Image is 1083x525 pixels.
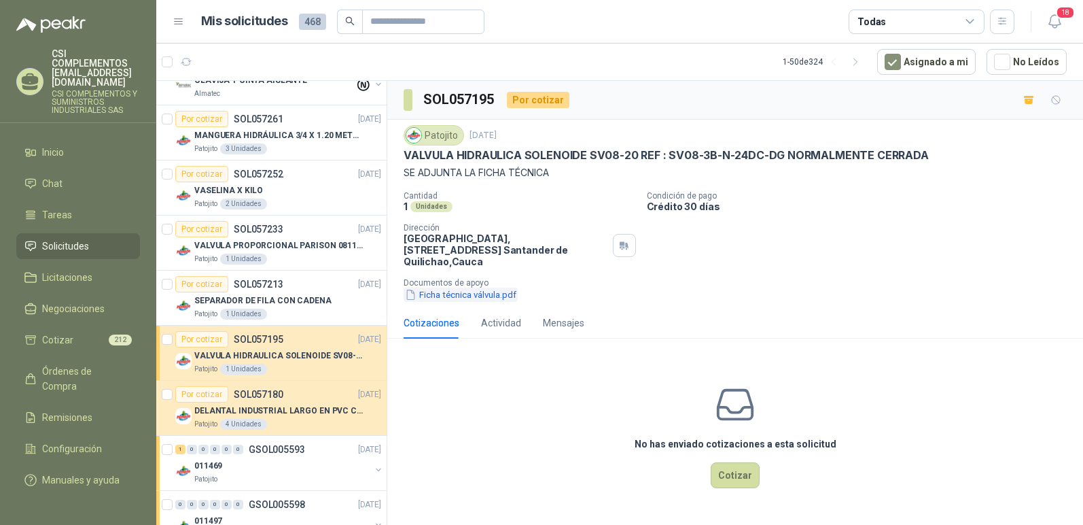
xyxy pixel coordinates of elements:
[16,16,86,33] img: Logo peakr
[249,500,305,509] p: GSOL005598
[783,51,866,73] div: 1 - 50 de 324
[220,254,267,265] div: 1 Unidades
[42,239,89,254] span: Solicitudes
[156,160,387,216] a: Por cotizarSOL057252[DATE] Company LogoVASELINA X KILOPatojito2 Unidades
[194,460,222,473] p: 011469
[175,408,192,424] img: Company Logo
[221,445,232,454] div: 0
[210,445,220,454] div: 0
[16,358,140,399] a: Órdenes de Compra
[358,278,381,291] p: [DATE]
[187,500,197,509] div: 0
[1042,10,1067,34] button: 18
[404,201,408,212] p: 1
[404,165,1067,180] p: SE ADJUNTA LA FICHA TÉCNICA
[198,445,209,454] div: 0
[635,437,836,452] h3: No has enviado cotizaciones a esta solicitud
[42,145,64,160] span: Inicio
[220,199,267,209] div: 2 Unidades
[175,353,192,369] img: Company Logo
[42,410,92,425] span: Remisiones
[16,296,140,322] a: Negociaciones
[234,224,283,234] p: SOL057233
[156,326,387,381] a: Por cotizarSOL057195[DATE] Company LogoVALVULA HIDRAULICA SOLENOIDE SV08-20 REF : SV08-3B-N-24DC-...
[175,243,192,259] img: Company Logo
[194,364,217,375] p: Patojito
[233,500,243,509] div: 0
[198,500,209,509] div: 0
[175,188,192,204] img: Company Logo
[406,128,421,143] img: Company Logo
[42,441,102,456] span: Configuración
[175,111,228,127] div: Por cotizar
[234,335,283,344] p: SOL057195
[1056,6,1075,19] span: 18
[42,364,127,394] span: Órdenes de Compra
[194,405,363,418] p: DELANTAL INDUSTRIAL LARGO EN PVC COLOR AMARILLO
[210,500,220,509] div: 0
[52,49,140,87] p: CSI COMPLEMENTOS [EMAIL_ADDRESS][DOMAIN_NAME]
[42,207,72,222] span: Tareas
[194,143,217,154] p: Patojito
[16,233,140,259] a: Solicitudes
[175,276,228,292] div: Por cotizar
[194,309,217,320] p: Patojito
[16,405,140,430] a: Remisiones
[358,113,381,126] p: [DATE]
[156,381,387,436] a: Por cotizarSOL057180[DATE] Company LogoDELANTAL INDUSTRIAL LARGO EN PVC COLOR AMARILLOPatojito4 U...
[42,473,120,488] span: Manuales y ayuda
[647,201,1078,212] p: Crédito 30 días
[16,202,140,228] a: Tareas
[194,129,363,142] p: MANGUERA HIDRÁULICA 3/4 X 1.20 METROS DE LONGITUD HR-HR-ACOPLADA
[42,270,92,285] span: Licitaciones
[404,148,929,163] p: VALVULA HIDRAULICA SOLENOIDE SV08-20 REF : SV08-3B-N-24DC-DG NORMALMENTE CERRADA
[42,176,63,191] span: Chat
[404,125,464,146] div: Patojito
[404,223,607,233] p: Dirección
[194,350,363,362] p: VALVULA HIDRAULICA SOLENOIDE SV08-20 REF : SV08-3B-N-24DC-DG NORMALMENTE CERRADA
[404,288,518,302] button: Ficha técnica válvula.pdf
[220,419,267,430] div: 4 Unidades
[221,500,232,509] div: 0
[175,445,185,454] div: 1
[175,221,228,237] div: Por cotizar
[175,500,185,509] div: 0
[481,316,521,331] div: Actividad
[711,462,760,488] button: Cotizar
[194,474,217,485] p: Patojito
[233,445,243,454] div: 0
[234,169,283,179] p: SOL057252
[16,467,140,493] a: Manuales y ayuda
[42,301,105,316] span: Negociaciones
[175,441,384,485] a: 1 0 0 0 0 0 GSOL005593[DATE] Company Logo011469Patojito
[404,278,1078,288] p: Documentos de apoyo
[358,223,381,236] p: [DATE]
[16,139,140,165] a: Inicio
[52,90,140,114] p: CSI COMPLEMENTOS Y SUMINISTROS INDUSTRIALES SAS
[194,419,217,430] p: Patojito
[201,12,288,31] h1: Mis solicitudes
[220,309,267,320] div: 1 Unidades
[423,89,496,110] h3: SOL057195
[358,333,381,346] p: [DATE]
[194,184,263,197] p: VASELINA X KILO
[358,388,381,401] p: [DATE]
[194,254,217,265] p: Patojito
[156,216,387,271] a: Por cotizarSOL057233[DATE] Company LogoVALVULA PROPORCIONAL PARISON 0811404612 / 4WRPEH6C4 REXROT...
[16,171,140,197] a: Chat
[220,364,267,375] div: 1 Unidades
[175,166,228,182] div: Por cotizar
[175,463,192,479] img: Company Logo
[187,445,197,454] div: 0
[175,386,228,403] div: Por cotizar
[16,265,140,290] a: Licitaciones
[234,390,283,399] p: SOL057180
[404,191,636,201] p: Cantidad
[175,78,192,94] img: Company Logo
[299,14,326,30] span: 468
[507,92,569,108] div: Por cotizar
[358,498,381,511] p: [DATE]
[857,14,886,29] div: Todas
[543,316,584,331] div: Mensajes
[194,294,332,307] p: SEPARADOR DE FILA CON CADENA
